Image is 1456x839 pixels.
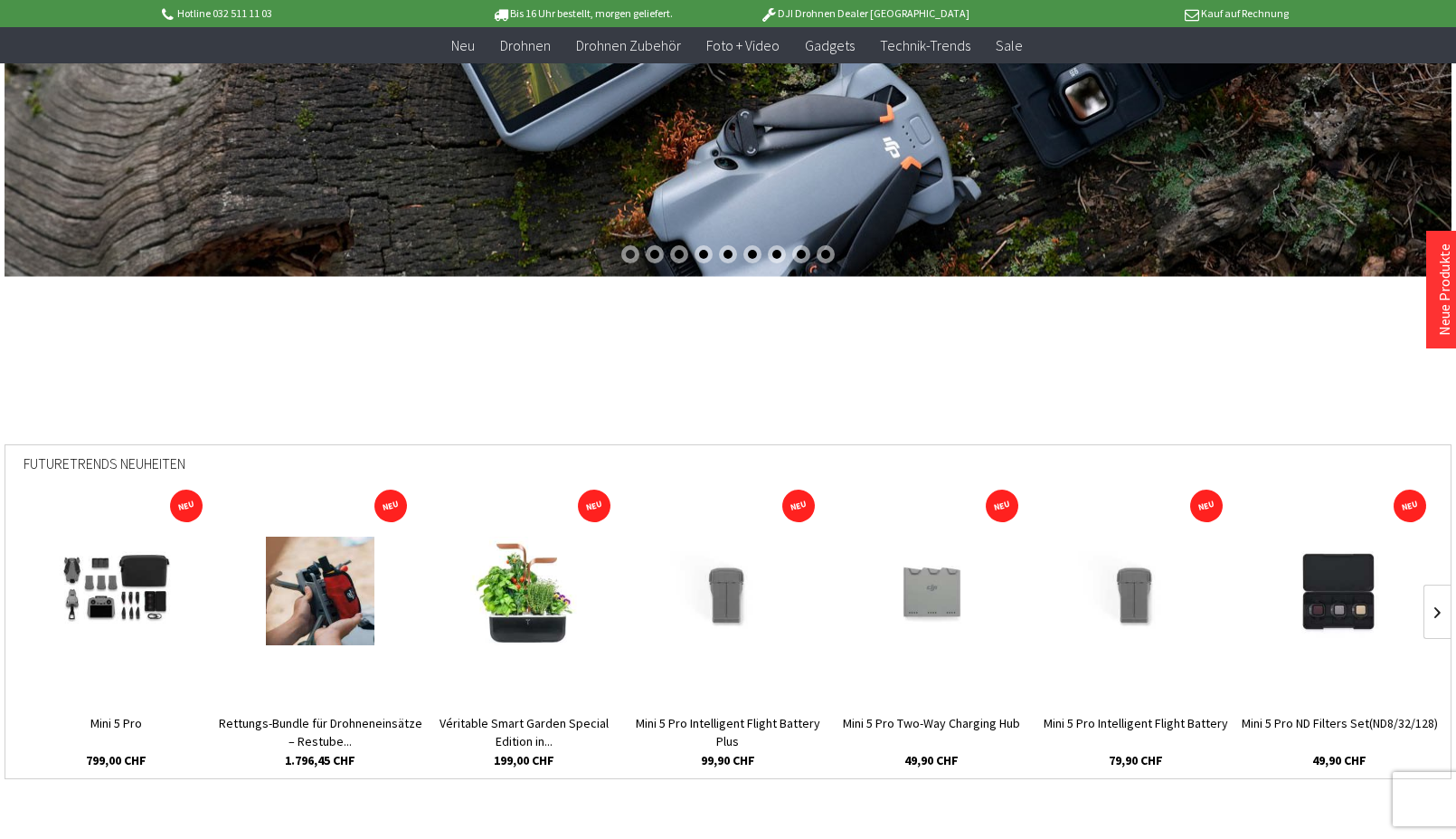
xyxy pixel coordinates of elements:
[694,27,792,64] a: Foto + Video
[218,714,421,750] a: Rettungs-Bundle für Drohneneinsätze – Restube...
[621,245,639,263] div: 1
[1109,751,1163,769] span: 79,90 CHF
[817,245,835,263] div: 9
[1435,243,1453,336] a: Neue Produkte
[1238,714,1442,750] a: Mini 5 Pro ND Filters Set(ND8/32/128)
[850,537,1013,645] img: Mini 5 Pro Two-Way Charging Hub
[1312,751,1366,769] span: 49,90 CHF
[880,36,970,54] span: Technik-Trends
[422,714,626,750] a: Véritable Smart Garden Special Edition in...
[867,27,983,64] a: Technik-Trends
[792,245,810,263] div: 8
[439,27,487,64] a: Neu
[670,245,688,263] div: 3
[576,36,681,54] span: Drohnen Zubehör
[805,36,855,54] span: Gadgets
[158,3,440,24] p: Hotline 032 511 11 03
[285,751,355,769] span: 1.796,45 CHF
[14,714,218,750] a: Mini 5 Pro
[768,245,786,263] div: 7
[701,751,755,769] span: 99,90 CHF
[743,245,761,263] div: 6
[86,751,147,769] span: 799,00 CHF
[494,751,554,769] span: 199,00 CHF
[451,36,475,54] span: Neu
[647,537,809,645] img: Mini 5 Pro Intelligent Flight Battery Plus
[24,445,1432,495] div: Futuretrends Neuheiten
[983,27,1035,64] a: Sale
[266,537,374,645] img: Rettungs-Bundle für Drohneneinsätze – Restube Automatic 75 + AD4 Abwurfsystem
[723,3,1006,24] p: DJI Drohnen Dealer [GEOGRAPHIC_DATA]
[470,537,579,645] img: Véritable Smart Garden Special Edition in Schwarz/Kupfer
[563,27,694,64] a: Drohnen Zubehör
[440,3,723,24] p: Bis 16 Uhr bestellt, morgen geliefert.
[792,27,867,64] a: Gadgets
[1034,714,1237,750] a: Mini 5 Pro Intelligent Flight Battery
[35,537,198,645] img: Mini 5 Pro
[706,36,780,54] span: Foto + Video
[719,245,737,263] div: 5
[487,27,563,64] a: Drohnen
[904,751,959,769] span: 49,90 CHF
[500,36,551,54] span: Drohnen
[1054,537,1217,645] img: Mini 5 Pro Intelligent Flight Battery
[996,36,1023,54] span: Sale
[695,245,713,263] div: 4
[1006,3,1288,24] p: Kauf auf Rechnung
[626,714,829,750] a: Mini 5 Pro Intelligent Flight Battery Plus
[830,714,1034,750] a: Mini 5 Pro Two-Way Charging Hub
[646,245,664,263] div: 2
[1258,537,1421,645] img: Mini 5 Pro ND Filters Set(ND8/32/128)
